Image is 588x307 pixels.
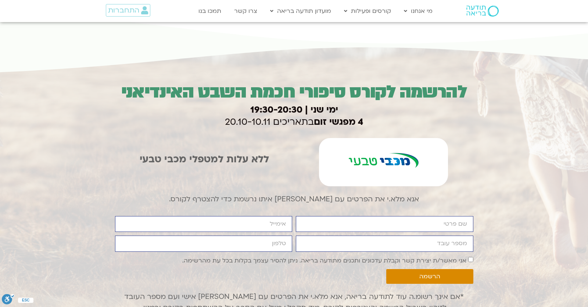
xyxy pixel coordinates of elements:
[419,273,440,280] span: הרשמה
[296,216,473,232] input: שם פרטי
[115,216,473,287] form: macabi_registration
[115,194,473,205] p: אנא מלא.י את הפרטים עם [PERSON_NAME] איתו נרשמת כדי להצטרף לקורס.
[140,153,269,166] strong: ללא עלות למטפלי מכבי טבעי
[230,4,261,18] a: צרו קשר
[115,236,293,251] input: מותר להשתמש רק במספרים ותווי טלפון (#, -, *, וכו').
[250,104,338,116] b: ימי שני | 19:30-20:3
[386,269,473,284] button: הרשמה
[297,104,302,116] b: 0
[106,4,150,17] a: התחברות
[296,236,473,251] input: מספר עובד
[466,6,499,17] img: תודעה בריאה
[115,216,293,232] input: אימייל
[115,79,473,105] h3: להרשמה לקורס סיפורי חכמת השבט האינדיאני
[340,4,395,18] a: קורסים ופעילות
[314,116,363,128] strong: 4 מפגשי זום
[115,104,473,128] h3: בתאריכים 20.10-10.11
[195,4,225,18] a: תמכו בנו
[400,4,436,18] a: מי אנחנו
[182,256,466,264] label: אני מאשר/ת יצירת קשר וקבלת עדכונים ותכנים מתודעה בריאה. ניתן להסיר עצמך בקלות בכל עת מהרשימה.
[108,6,139,14] span: התחברות
[266,4,335,18] a: מועדון תודעה בריאה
